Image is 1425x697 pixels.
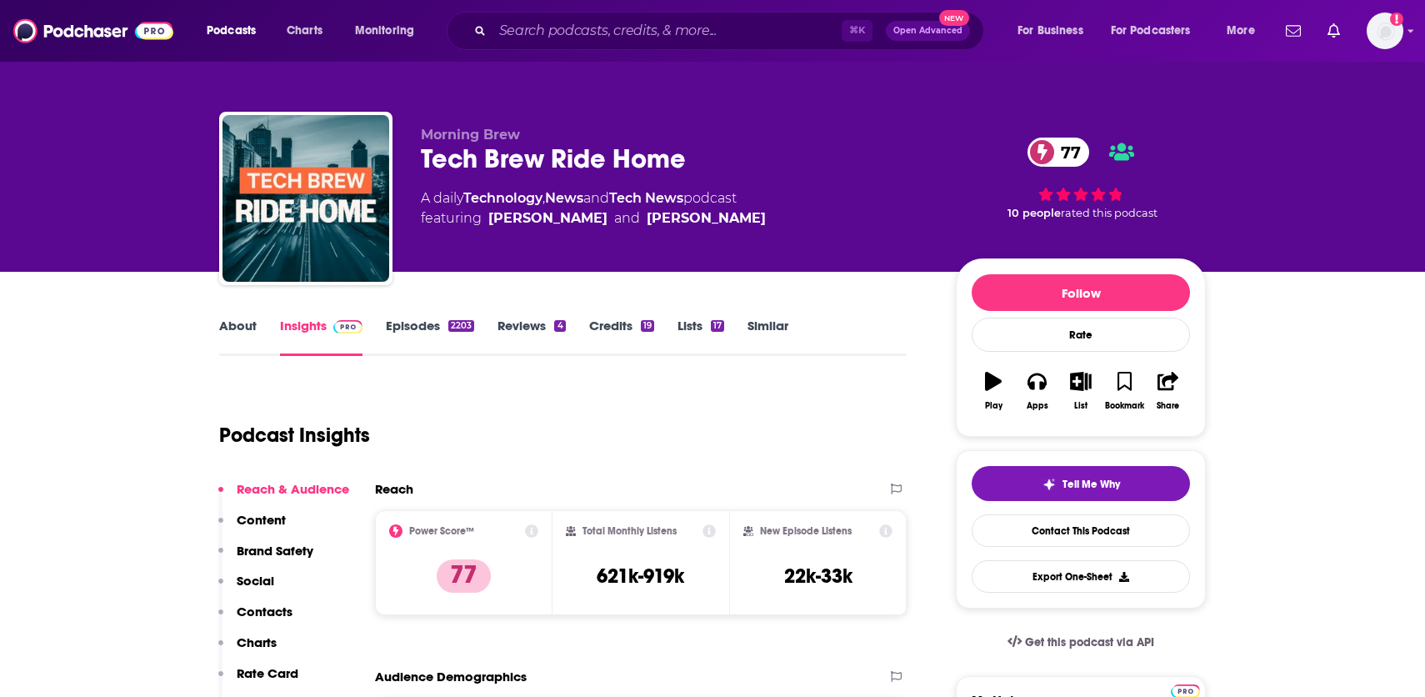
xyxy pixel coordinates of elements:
[497,318,565,356] a: Reviews4
[218,481,349,512] button: Reach & Audience
[747,318,788,356] a: Similar
[1044,138,1089,167] span: 77
[462,12,1000,50] div: Search podcasts, credits, & more...
[195,18,277,44] button: open menu
[218,543,313,574] button: Brand Safety
[237,512,286,528] p: Content
[1062,478,1120,491] span: Tell Me Why
[893,27,962,35] span: Open Advanced
[972,361,1015,421] button: Play
[1321,17,1347,45] a: Show notifications dropdown
[972,466,1190,501] button: tell me why sparkleTell Me Why
[421,188,766,228] div: A daily podcast
[448,320,474,332] div: 2203
[1059,361,1102,421] button: List
[13,15,173,47] img: Podchaser - Follow, Share and Rate Podcasts
[784,564,852,589] h3: 22k-33k
[421,127,520,143] span: Morning Brew
[287,19,322,43] span: Charts
[994,622,1167,663] a: Get this podcast via API
[972,318,1190,352] div: Rate
[276,18,332,44] a: Charts
[1027,138,1089,167] a: 77
[939,10,969,26] span: New
[207,19,256,43] span: Podcasts
[1390,13,1403,26] svg: Add a profile image
[597,564,684,589] h3: 621k-919k
[1061,207,1157,219] span: rated this podcast
[583,190,609,206] span: and
[972,274,1190,311] button: Follow
[1111,19,1191,43] span: For Podcasters
[677,318,724,356] a: Lists17
[542,190,545,206] span: ,
[545,190,583,206] a: News
[647,208,766,228] div: [PERSON_NAME]
[222,115,389,282] img: Tech Brew Ride Home
[421,208,766,228] span: featuring
[219,423,370,448] h1: Podcast Insights
[972,560,1190,593] button: Export One-Sheet
[237,665,298,681] p: Rate Card
[463,190,542,206] a: Technology
[237,573,274,589] p: Social
[343,18,436,44] button: open menu
[280,318,362,356] a: InsightsPodchaser Pro
[589,318,654,356] a: Credits19
[1007,207,1061,219] span: 10 people
[333,320,362,333] img: Podchaser Pro
[1015,361,1058,421] button: Apps
[554,320,565,332] div: 4
[956,127,1206,230] div: 77 10 peoplerated this podcast
[492,18,842,44] input: Search podcasts, credits, & more...
[1100,18,1215,44] button: open menu
[386,318,474,356] a: Episodes2203
[886,21,970,41] button: Open AdvancedNew
[219,318,257,356] a: About
[237,634,277,650] p: Charts
[1025,635,1154,649] span: Get this podcast via API
[1367,13,1403,49] button: Show profile menu
[218,634,277,665] button: Charts
[1105,401,1144,411] div: Bookmark
[1215,18,1276,44] button: open menu
[1042,478,1056,491] img: tell me why sparkle
[1227,19,1255,43] span: More
[1017,19,1083,43] span: For Business
[409,525,474,537] h2: Power Score™
[218,665,298,696] button: Rate Card
[237,543,313,559] p: Brand Safety
[582,525,677,537] h2: Total Monthly Listens
[1147,361,1190,421] button: Share
[488,208,607,228] a: Brian McCullough
[1367,13,1403,49] img: User Profile
[1006,18,1104,44] button: open menu
[760,525,852,537] h2: New Episode Listens
[218,573,274,604] button: Social
[1157,401,1179,411] div: Share
[614,208,640,228] span: and
[842,20,872,42] span: ⌘ K
[218,604,292,634] button: Contacts
[237,481,349,497] p: Reach & Audience
[711,320,724,332] div: 17
[985,401,1002,411] div: Play
[972,514,1190,547] a: Contact This Podcast
[375,481,413,497] h2: Reach
[1279,17,1307,45] a: Show notifications dropdown
[609,190,683,206] a: Tech News
[375,669,527,684] h2: Audience Demographics
[437,559,491,593] p: 77
[218,512,286,543] button: Content
[1367,13,1403,49] span: Logged in as inkhouseNYC
[355,19,414,43] span: Monitoring
[1074,401,1087,411] div: List
[1102,361,1146,421] button: Bookmark
[237,604,292,619] p: Contacts
[1027,401,1048,411] div: Apps
[641,320,654,332] div: 19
